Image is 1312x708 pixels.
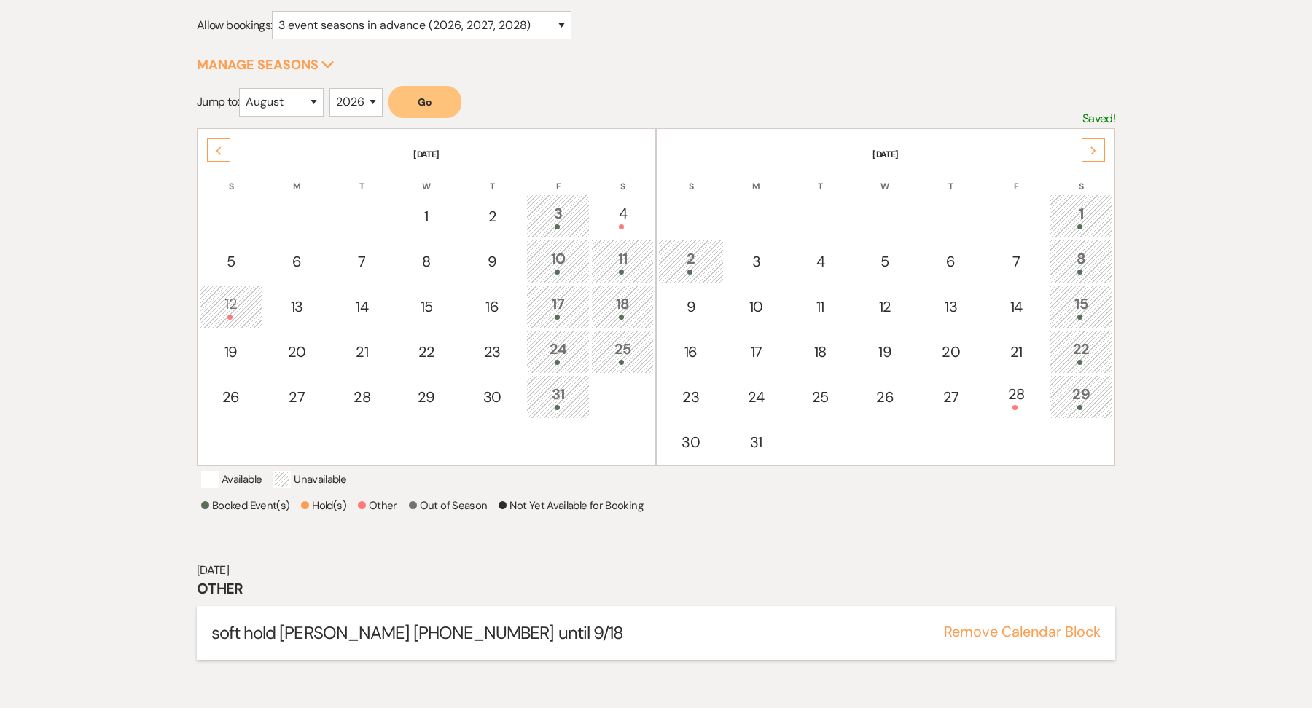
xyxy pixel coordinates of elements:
div: 10 [534,248,582,275]
th: F [985,162,1047,193]
div: 3 [534,202,582,229]
div: 2 [468,205,517,227]
th: S [199,162,262,193]
div: 29 [402,386,450,408]
div: 7 [993,251,1039,272]
span: Jump to: [197,94,239,109]
div: 21 [339,341,386,363]
div: 11 [599,248,646,275]
th: S [1049,162,1113,193]
th: [DATE] [658,130,1113,161]
th: W [853,162,917,193]
div: 22 [402,341,450,363]
div: 16 [666,341,716,363]
div: 31 [534,383,582,410]
div: 5 [861,251,909,272]
div: 15 [1057,293,1105,320]
div: 22 [1057,338,1105,365]
p: Available [201,471,262,488]
th: T [789,162,851,193]
p: Out of Season [409,497,488,514]
th: S [591,162,654,193]
button: Remove Calendar Block [944,624,1101,639]
div: 3 [733,251,780,272]
div: 24 [733,386,780,408]
div: 4 [797,251,843,272]
div: 31 [733,431,780,453]
p: Booked Event(s) [201,497,289,514]
div: 10 [733,296,780,318]
div: 27 [272,386,321,408]
div: 7 [339,251,386,272]
div: 25 [797,386,843,408]
div: 17 [534,293,582,320]
div: 23 [468,341,517,363]
div: 28 [993,383,1039,410]
h3: Other [197,578,1115,599]
div: 8 [1057,248,1105,275]
p: Not Yet Available for Booking [499,497,642,514]
div: 4 [599,202,646,229]
div: 30 [666,431,716,453]
th: S [658,162,724,193]
p: Unavailable [273,471,346,488]
span: Allow bookings: [197,17,272,33]
div: 9 [666,296,716,318]
div: 27 [926,386,976,408]
th: W [394,162,458,193]
div: 29 [1057,383,1105,410]
div: 15 [402,296,450,318]
div: 2 [666,248,716,275]
p: Other [358,497,397,514]
div: 5 [207,251,254,272]
div: 12 [861,296,909,318]
div: 28 [339,386,386,408]
div: 9 [468,251,517,272]
th: [DATE] [199,130,654,161]
div: 24 [534,338,582,365]
div: 25 [599,338,646,365]
div: 20 [926,341,976,363]
th: F [526,162,590,193]
th: T [460,162,525,193]
div: 18 [599,293,646,320]
p: Saved! [1082,109,1115,128]
div: 1 [402,205,450,227]
div: 12 [207,293,254,320]
div: 19 [861,341,909,363]
div: 1 [1057,202,1105,229]
div: 21 [993,341,1039,363]
th: T [331,162,394,193]
div: 6 [272,251,321,272]
th: T [918,162,984,193]
div: 18 [797,341,843,363]
h6: [DATE] [197,562,1115,578]
div: 14 [339,296,386,318]
div: 13 [272,296,321,318]
div: 20 [272,341,321,363]
div: 8 [402,251,450,272]
div: 6 [926,251,976,272]
th: M [725,162,788,193]
div: 19 [207,341,254,363]
div: 14 [993,296,1039,318]
div: 26 [207,386,254,408]
div: 13 [926,296,976,318]
p: Hold(s) [301,497,346,514]
button: Manage Seasons [197,58,335,71]
th: M [264,162,329,193]
div: 23 [666,386,716,408]
div: 11 [797,296,843,318]
button: Go [388,86,461,118]
div: 17 [733,341,780,363]
span: soft hold [PERSON_NAME] [PHONE_NUMBER] until 9/18 [211,621,623,644]
div: 16 [468,296,517,318]
div: 26 [861,386,909,408]
div: 30 [468,386,517,408]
